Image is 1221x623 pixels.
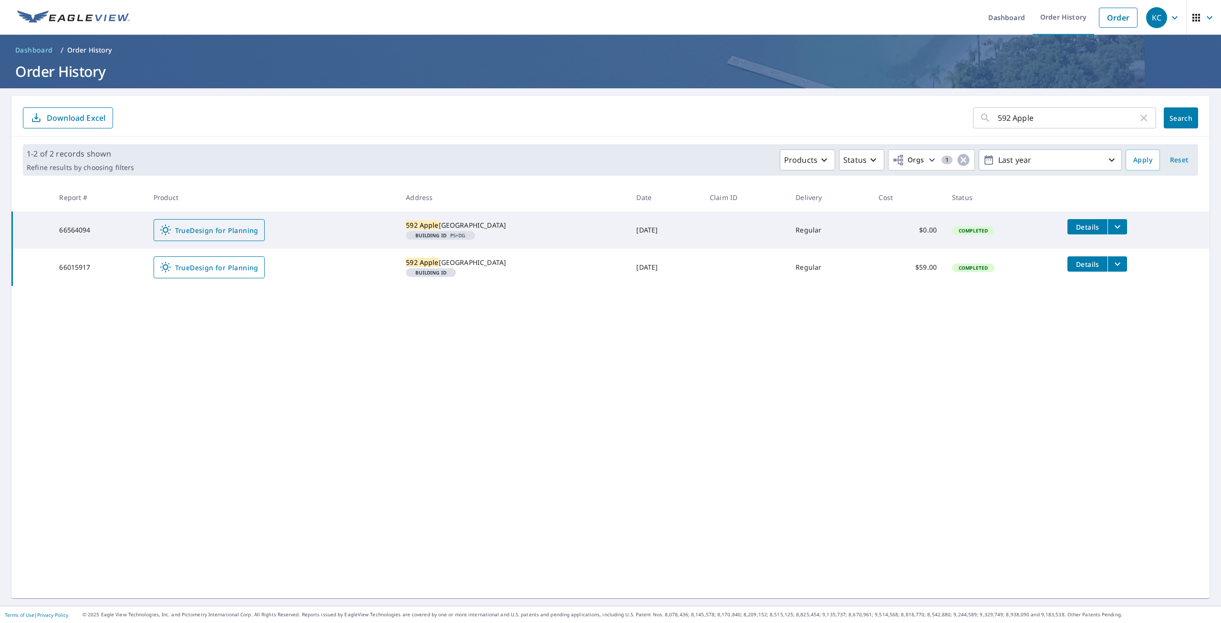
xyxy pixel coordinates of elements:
span: Dashboard [15,45,53,55]
div: [GEOGRAPHIC_DATA] [406,221,621,230]
td: 66015917 [52,249,145,286]
p: | [5,612,68,618]
td: $59.00 [871,249,944,286]
button: Products [780,149,835,170]
div: KC [1146,7,1167,28]
input: Address, Report #, Claim ID, etc. [998,105,1138,131]
span: Orgs [892,154,924,166]
h1: Order History [11,62,1210,81]
td: 66564094 [52,211,145,249]
p: Download Excel [47,113,105,123]
p: Last year [994,152,1106,169]
span: Search [1171,114,1190,123]
span: PS+DG [410,233,471,238]
span: Details [1073,222,1102,232]
button: detailsBtn-66564094 [1067,219,1107,234]
p: Products [784,154,817,166]
a: TrueDesign for Planning [154,256,265,278]
p: Refine results by choosing filters [27,163,134,172]
button: Apply [1126,149,1160,170]
div: [GEOGRAPHIC_DATA] [406,258,621,267]
span: Reset [1168,154,1190,166]
span: 1 [942,157,952,163]
th: Cost [871,183,944,211]
img: EV Logo [17,11,130,25]
td: Regular [788,211,871,249]
a: TrueDesign for Planning [154,219,265,241]
th: Report # [52,183,145,211]
th: Date [629,183,702,211]
button: Last year [979,149,1122,170]
th: Product [146,183,399,211]
p: 1-2 of 2 records shown [27,148,134,159]
th: Claim ID [702,183,788,211]
th: Address [398,183,629,211]
em: Building ID [415,270,446,275]
button: filesDropdownBtn-66015917 [1107,256,1127,272]
span: TrueDesign for Planning [160,224,259,236]
button: Search [1164,107,1198,128]
span: Apply [1133,154,1152,166]
td: Regular [788,249,871,286]
span: Completed [953,227,993,234]
a: Order [1099,8,1138,28]
button: Status [839,149,884,170]
button: Download Excel [23,107,113,128]
td: [DATE] [629,211,702,249]
p: Status [843,154,867,166]
button: Reset [1164,149,1194,170]
em: Building ID [415,233,446,238]
button: Orgs1 [888,149,975,170]
p: © 2025 Eagle View Technologies, Inc. and Pictometry International Corp. All Rights Reserved. Repo... [83,611,1216,618]
a: Terms of Use [5,612,34,618]
li: / [61,44,63,56]
mark: 592 Apple [406,221,438,230]
th: Delivery [788,183,871,211]
p: Order History [67,45,112,55]
span: TrueDesign for Planning [160,262,259,273]
mark: 592 Apple [406,258,438,267]
a: Dashboard [11,42,57,58]
button: filesDropdownBtn-66564094 [1107,219,1127,234]
button: detailsBtn-66015917 [1067,256,1107,272]
th: Status [944,183,1060,211]
nav: breadcrumb [11,42,1210,58]
td: $0.00 [871,211,944,249]
span: Details [1073,260,1102,269]
td: [DATE] [629,249,702,286]
a: Privacy Policy [37,612,68,618]
span: Completed [953,264,993,271]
